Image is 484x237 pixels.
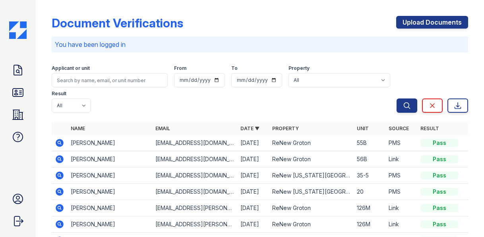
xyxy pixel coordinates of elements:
[269,184,354,200] td: ReNew [US_STATE][GEOGRAPHIC_DATA]
[354,135,385,151] td: 55B
[420,139,459,147] div: Pass
[152,151,237,168] td: [EMAIL_ADDRESS][DOMAIN_NAME]
[385,168,417,184] td: PMS
[237,184,269,200] td: [DATE]
[354,168,385,184] td: 35-5
[288,65,310,71] label: Property
[420,220,459,228] div: Pass
[420,171,459,179] div: Pass
[269,200,354,216] td: ReNew Groton
[152,200,237,216] td: [EMAIL_ADDRESS][PERSON_NAME][DOMAIN_NAME]
[237,168,269,184] td: [DATE]
[420,125,439,131] a: Result
[240,125,259,131] a: Date ▼
[237,200,269,216] td: [DATE]
[269,151,354,168] td: ReNew Groton
[9,21,27,39] img: CE_Icon_Blue-c292c112584629df590d857e76928e9f676e5b41ef8f769ba2f05ee15b207248.png
[55,40,465,49] p: You have been logged in
[52,65,90,71] label: Applicant or unit
[354,216,385,233] td: 126M
[174,65,186,71] label: From
[396,16,468,29] a: Upload Documents
[68,151,152,168] td: [PERSON_NAME]
[354,151,385,168] td: 56B
[269,135,354,151] td: ReNew Groton
[71,125,85,131] a: Name
[68,200,152,216] td: [PERSON_NAME]
[269,216,354,233] td: ReNew Groton
[354,200,385,216] td: 126M
[152,216,237,233] td: [EMAIL_ADDRESS][PERSON_NAME][DOMAIN_NAME]
[385,216,417,233] td: Link
[155,125,170,131] a: Email
[357,125,369,131] a: Unit
[420,188,459,196] div: Pass
[152,184,237,200] td: [EMAIL_ADDRESS][DOMAIN_NAME]
[385,151,417,168] td: Link
[354,184,385,200] td: 20
[68,168,152,184] td: [PERSON_NAME]
[68,184,152,200] td: [PERSON_NAME]
[272,125,299,131] a: Property
[385,200,417,216] td: Link
[389,125,409,131] a: Source
[420,204,459,212] div: Pass
[68,216,152,233] td: [PERSON_NAME]
[152,135,237,151] td: [EMAIL_ADDRESS][DOMAIN_NAME]
[420,155,459,163] div: Pass
[52,16,183,30] div: Document Verifications
[237,216,269,233] td: [DATE]
[68,135,152,151] td: [PERSON_NAME]
[237,151,269,168] td: [DATE]
[152,168,237,184] td: [EMAIL_ADDRESS][DOMAIN_NAME]
[231,65,238,71] label: To
[269,168,354,184] td: ReNew [US_STATE][GEOGRAPHIC_DATA]
[237,135,269,151] td: [DATE]
[52,73,168,87] input: Search by name, email, or unit number
[385,135,417,151] td: PMS
[52,91,66,97] label: Result
[385,184,417,200] td: PMS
